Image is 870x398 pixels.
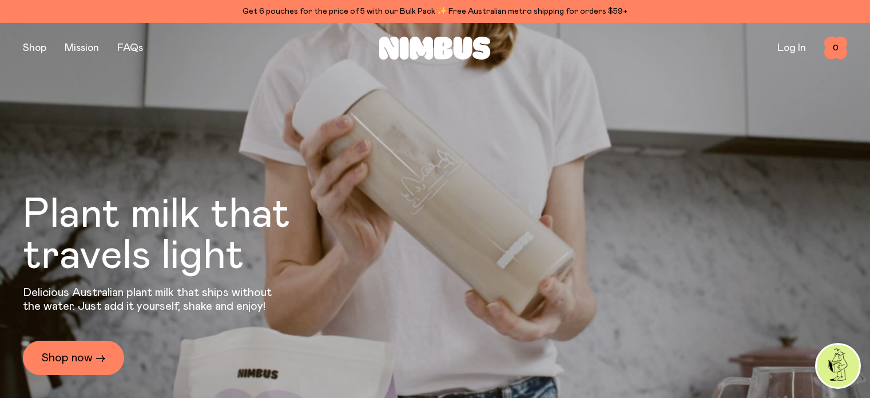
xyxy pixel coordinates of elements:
[23,194,352,277] h1: Plant milk that travels light
[777,43,806,53] a: Log In
[824,37,847,60] button: 0
[817,345,859,387] img: agent
[117,43,143,53] a: FAQs
[23,5,847,18] div: Get 6 pouches for the price of 5 with our Bulk Pack ✨ Free Australian metro shipping for orders $59+
[23,286,279,313] p: Delicious Australian plant milk that ships without the water. Just add it yourself, shake and enjoy!
[65,43,99,53] a: Mission
[23,341,124,375] a: Shop now →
